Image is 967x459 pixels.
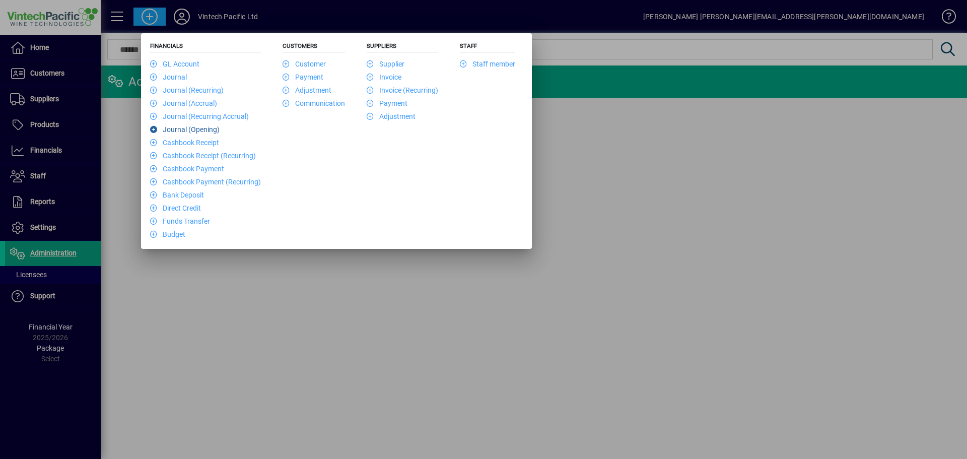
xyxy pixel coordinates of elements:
[283,86,331,94] a: Adjustment
[150,73,187,81] a: Journal
[460,60,515,68] a: Staff member
[367,42,438,52] h5: Suppliers
[150,152,256,160] a: Cashbook Receipt (Recurring)
[460,42,515,52] h5: Staff
[150,230,185,238] a: Budget
[150,99,217,107] a: Journal (Accrual)
[367,99,407,107] a: Payment
[367,73,401,81] a: Invoice
[283,60,326,68] a: Customer
[150,112,249,120] a: Journal (Recurring Accrual)
[150,204,201,212] a: Direct Credit
[150,60,199,68] a: GL Account
[150,165,224,173] a: Cashbook Payment
[283,99,345,107] a: Communication
[150,42,261,52] h5: Financials
[150,191,204,199] a: Bank Deposit
[150,125,220,134] a: Journal (Opening)
[367,60,404,68] a: Supplier
[367,112,416,120] a: Adjustment
[150,139,219,147] a: Cashbook Receipt
[150,86,224,94] a: Journal (Recurring)
[283,73,323,81] a: Payment
[367,86,438,94] a: Invoice (Recurring)
[283,42,345,52] h5: Customers
[150,217,210,225] a: Funds Transfer
[150,178,261,186] a: Cashbook Payment (Recurring)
